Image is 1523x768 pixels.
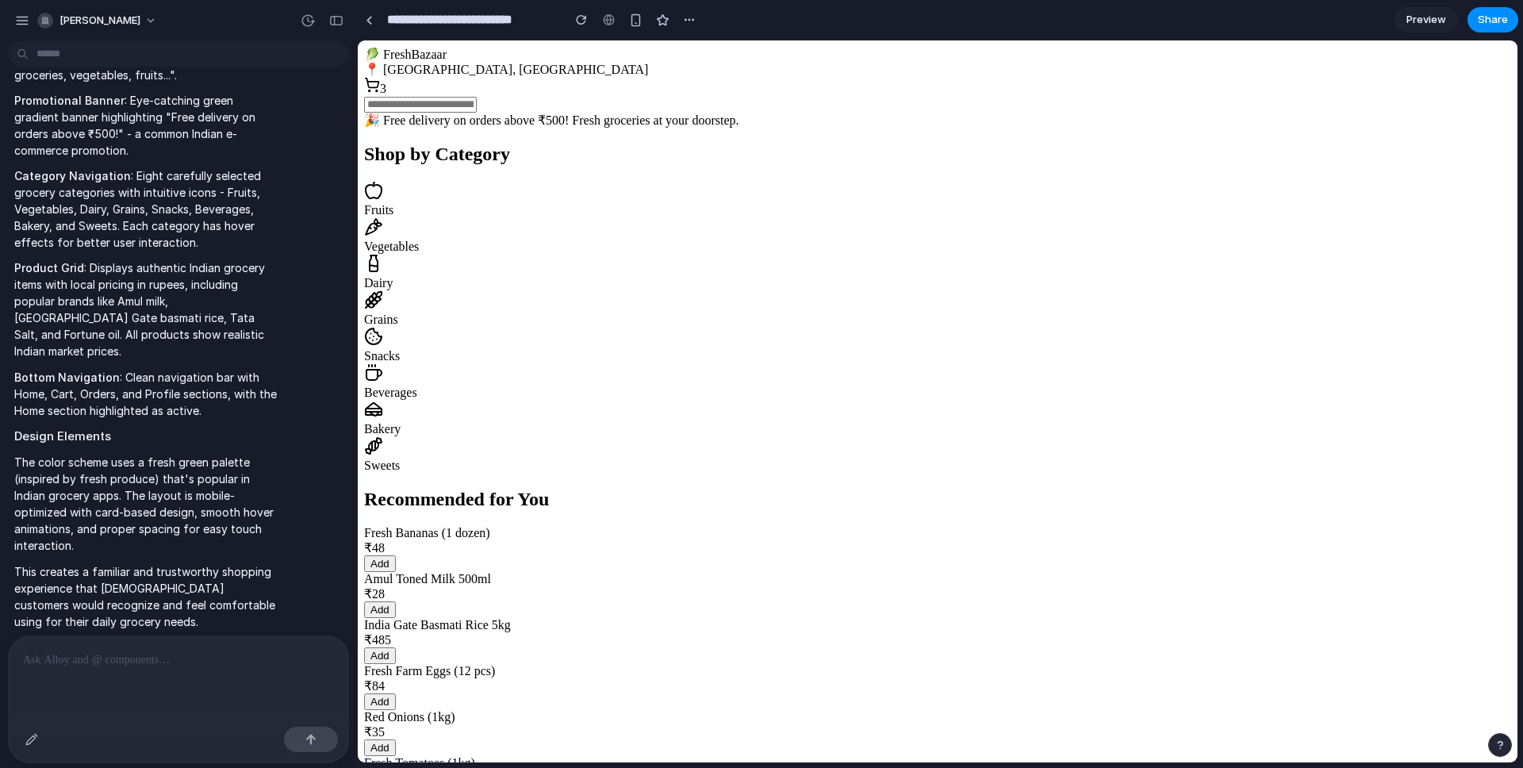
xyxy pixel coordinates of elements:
div: Fresh Tomatoes (1kg) [6,716,1153,730]
div: Red Onions (1kg) [6,670,1153,684]
p: This creates a familiar and trustworthy shopping experience that [DEMOGRAPHIC_DATA] customers wou... [14,563,279,630]
strong: Category Navigation [14,169,131,182]
span: Fruits [6,163,36,176]
div: 🎉 Free delivery on orders above ₹500! Fresh groceries at your doorstep. [6,72,1153,87]
span: Vegetables [6,199,61,213]
span: [PERSON_NAME] [59,13,140,29]
div: ₹84 [6,638,1153,653]
button: Add [6,653,38,670]
span: Bakery [6,382,43,395]
h2: Design Elements [14,428,279,446]
strong: Promotional Banner [14,94,125,107]
span: Snacks [6,309,42,322]
button: Add [6,561,38,578]
span: Beverages [6,345,59,359]
div: ₹485 [6,592,1153,607]
span: 3 [22,41,29,55]
p: : Eight carefully selected grocery categories with intuitive icons - Fruits, Vegetables, Dairy, G... [14,167,279,251]
div: Amul Toned Milk 500ml [6,532,1153,546]
span: Share [1478,12,1508,28]
p: : Eye-catching green gradient banner highlighting "Free delivery on orders above ₹500!" - a commo... [14,92,279,159]
button: Add [6,699,38,716]
span: Grains [6,272,40,286]
div: 📍 [GEOGRAPHIC_DATA], [GEOGRAPHIC_DATA] [6,21,1153,36]
div: ₹28 [6,546,1153,561]
div: Fresh Bananas (1 dozen) [6,486,1153,500]
div: ₹35 [6,684,1153,699]
span: Sweets [6,418,42,432]
h2: Shop by Category [6,103,1153,125]
div: ₹48 [6,500,1153,515]
a: Preview [1394,7,1458,33]
div: 🥬 FreshBazaar [6,6,1153,21]
p: : Clean navigation bar with Home, Cart, Orders, and Profile sections, with the Home section highl... [14,369,279,419]
span: Dairy [6,236,35,249]
strong: Bottom Navigation [14,371,120,384]
button: Share [1467,7,1518,33]
p: : Displays authentic Indian grocery items with local pricing in rupees, including popular brands ... [14,259,279,359]
button: Add [6,607,38,624]
div: Fresh Farm Eggs (12 pcs) [6,624,1153,638]
span: Preview [1406,12,1446,28]
strong: Product Grid [14,261,84,275]
div: India Gate Basmati Rice 5kg [6,578,1153,592]
h2: Recommended for You [6,448,1153,470]
p: The color scheme uses a fresh green palette (inspired by fresh produce) that's popular in Indian ... [14,454,279,554]
button: [PERSON_NAME] [31,8,165,33]
button: Add [6,515,38,532]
